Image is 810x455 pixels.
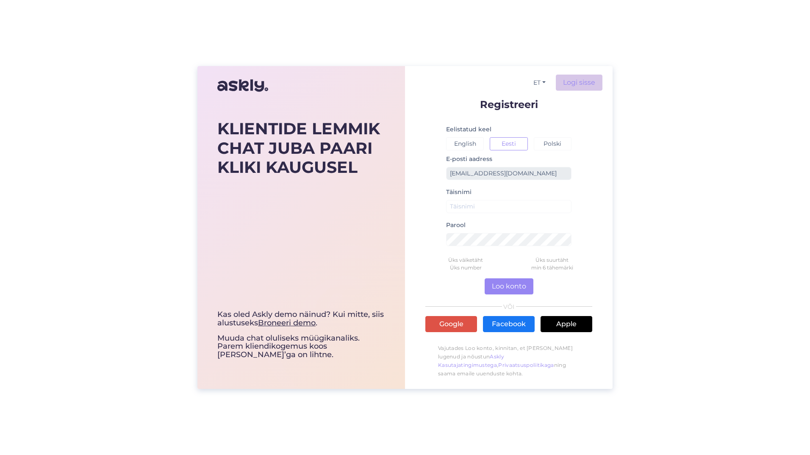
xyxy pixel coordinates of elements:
[446,167,571,180] input: Sisesta e-posti aadress
[258,318,316,327] a: Broneeri demo
[425,316,477,332] a: Google
[425,99,592,110] p: Registreeri
[483,316,535,332] a: Facebook
[217,119,385,177] div: KLIENTIDE LEMMIK CHAT JUBA PAARI KLIKI KAUGUSEL
[217,311,385,327] div: Kas oled Askly demo näinud? Kui mitte, siis alustuseks .
[446,155,492,164] label: E-posti aadress
[446,221,466,230] label: Parool
[534,137,571,150] button: Polski
[509,264,595,272] div: min 6 tähemärki
[509,256,595,264] div: Üks suurtäht
[498,362,554,368] a: Privaatsuspoliitikaga
[446,200,571,213] input: Täisnimi
[556,75,602,91] a: Logi sisse
[485,278,533,294] button: Loo konto
[446,188,472,197] label: Täisnimi
[422,256,509,264] div: Üks väiketäht
[425,340,592,382] p: Vajutades Loo konto, kinnitan, et [PERSON_NAME] lugenud ja nõustun , ning saama emaile uuenduste ...
[446,137,484,150] button: English
[530,77,549,89] button: ET
[502,304,516,310] span: VÕI
[422,264,509,272] div: Üks number
[217,311,385,359] div: Muuda chat oluliseks müügikanaliks. Parem kliendikogemus koos [PERSON_NAME]’ga on lihtne.
[490,137,527,150] button: Eesti
[541,316,592,332] a: Apple
[217,75,268,96] img: Askly
[446,125,491,134] label: Eelistatud keel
